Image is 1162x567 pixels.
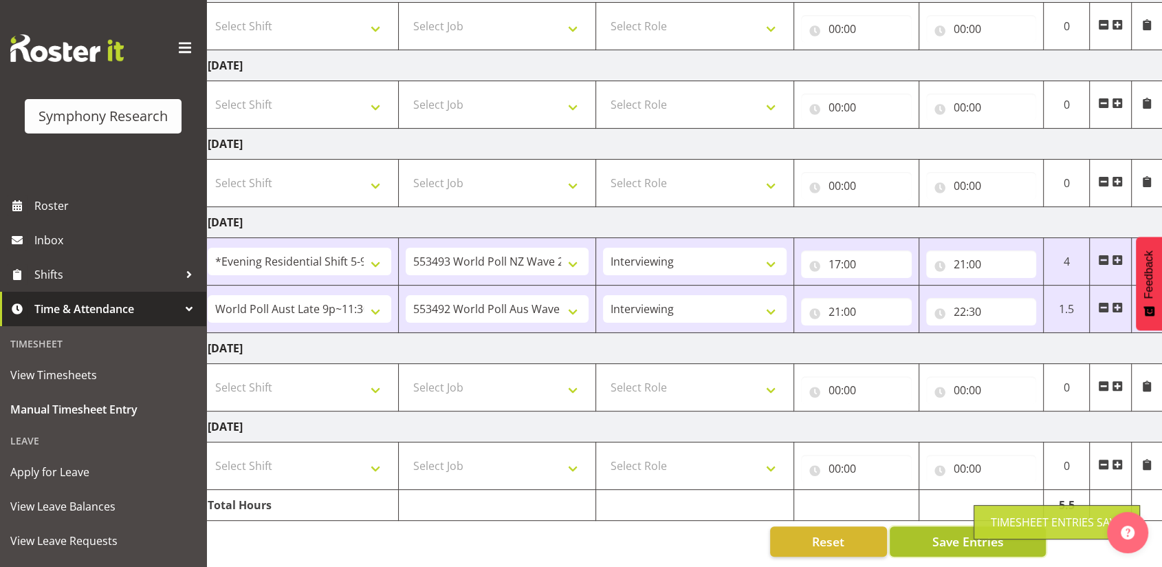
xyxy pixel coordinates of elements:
[34,264,179,285] span: Shifts
[801,455,912,482] input: Click to select...
[801,15,912,43] input: Click to select...
[3,330,203,358] div: Timesheet
[991,514,1123,531] div: Timesheet Entries Save
[926,172,1037,200] input: Click to select...
[926,15,1037,43] input: Click to select...
[801,298,912,325] input: Click to select...
[1121,526,1134,539] img: help-xxl-2.png
[1044,490,1090,521] td: 5.5
[10,531,196,551] span: View Leave Requests
[10,462,196,482] span: Apply for Leave
[1044,3,1090,50] td: 0
[812,533,844,550] span: Reset
[201,490,399,521] td: Total Hours
[1044,238,1090,286] td: 4
[1044,364,1090,411] td: 0
[926,250,1037,278] input: Click to select...
[3,489,203,524] a: View Leave Balances
[926,455,1037,482] input: Click to select...
[926,298,1037,325] input: Click to select...
[1044,442,1090,490] td: 0
[1044,160,1090,207] td: 0
[10,365,196,385] span: View Timesheets
[10,496,196,517] span: View Leave Balances
[39,106,168,127] div: Symphony Research
[3,358,203,392] a: View Timesheets
[34,230,199,250] span: Inbox
[801,172,912,200] input: Click to select...
[770,526,887,557] button: Reset
[1136,237,1162,330] button: Feedback - Show survey
[926,376,1037,404] input: Click to select...
[3,427,203,455] div: Leave
[34,195,199,216] span: Roster
[3,392,203,427] a: Manual Timesheet Entry
[932,533,1003,550] span: Save Entries
[10,34,124,62] img: Rosterit website logo
[926,94,1037,121] input: Click to select...
[3,524,203,558] a: View Leave Requests
[801,376,912,404] input: Click to select...
[1044,81,1090,129] td: 0
[3,455,203,489] a: Apply for Leave
[10,399,196,420] span: Manual Timesheet Entry
[801,250,912,278] input: Click to select...
[801,94,912,121] input: Click to select...
[1044,286,1090,333] td: 1.5
[34,299,179,319] span: Time & Attendance
[890,526,1046,557] button: Save Entries
[1143,250,1155,299] span: Feedback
